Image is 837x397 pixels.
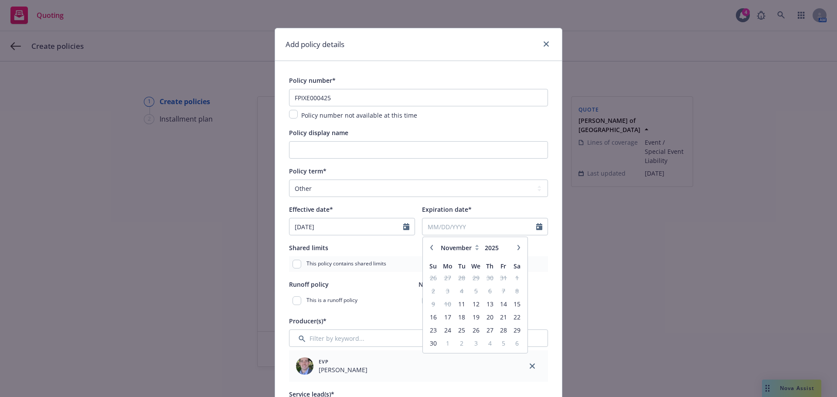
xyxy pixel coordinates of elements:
[441,338,454,349] span: 1
[510,323,524,336] td: 29
[469,284,483,297] td: 5
[426,297,440,310] td: 9
[471,262,480,270] span: We
[441,325,454,336] span: 24
[403,223,409,230] svg: Calendar
[440,271,455,284] td: 27
[440,297,455,310] td: 10
[441,285,454,296] span: 3
[289,167,327,175] span: Policy term*
[426,323,440,336] td: 23
[484,285,496,296] span: 6
[511,338,523,349] span: 6
[536,223,542,230] svg: Calendar
[511,325,523,336] span: 29
[427,285,439,296] span: 2
[470,312,482,322] span: 19
[484,325,496,336] span: 27
[440,310,455,323] td: 17
[426,284,440,297] td: 2
[427,272,439,283] span: 26
[319,358,367,365] span: EVP
[469,323,483,336] td: 26
[456,338,468,349] span: 2
[456,299,468,309] span: 11
[483,310,497,323] td: 20
[469,336,483,349] td: 3
[440,323,455,336] td: 24
[469,271,483,284] td: 29
[484,338,496,349] span: 4
[289,244,328,252] span: Shared limits
[527,361,538,371] a: close
[426,336,440,349] td: 30
[456,285,468,296] span: 4
[289,329,548,347] input: Filter by keyword...
[455,310,469,323] td: 18
[456,312,468,322] span: 18
[483,336,497,349] td: 4
[427,338,439,349] span: 30
[289,280,329,288] span: Runoff policy
[497,336,510,349] td: 5
[426,271,440,284] td: 26
[289,76,336,85] span: Policy number*
[497,299,509,309] span: 14
[470,272,482,283] span: 29
[500,262,506,270] span: Fr
[497,271,510,284] td: 31
[289,293,418,309] div: This is a runoff policy
[443,262,453,270] span: Mo
[510,271,524,284] td: 1
[497,297,510,310] td: 14
[441,299,454,309] span: 10
[497,312,509,322] span: 21
[429,262,437,270] span: Su
[455,297,469,310] td: 11
[483,284,497,297] td: 6
[511,272,523,283] span: 1
[418,280,480,288] span: Non-recurring policy
[296,357,313,375] img: employee photo
[470,285,482,296] span: 5
[497,310,510,323] td: 21
[470,299,482,309] span: 12
[511,285,523,296] span: 8
[497,338,509,349] span: 5
[418,293,548,309] div: Policy will not renew
[484,312,496,322] span: 20
[458,262,466,270] span: Tu
[497,285,509,296] span: 7
[319,365,367,374] span: [PERSON_NAME]
[286,39,344,50] h1: Add policy details
[484,272,496,283] span: 30
[541,39,551,49] a: close
[511,299,523,309] span: 15
[455,336,469,349] td: 2
[486,262,493,270] span: Th
[289,256,548,272] div: This policy contains shared limits
[427,299,439,309] span: 9
[510,336,524,349] td: 6
[497,272,509,283] span: 31
[427,325,439,336] span: 23
[510,310,524,323] td: 22
[289,317,327,325] span: Producer(s)*
[510,284,524,297] td: 8
[289,218,403,235] input: MM/DD/YYYY
[289,205,333,214] span: Effective date*
[426,310,440,323] td: 16
[497,284,510,297] td: 7
[483,323,497,336] td: 27
[427,312,439,322] span: 16
[441,312,454,322] span: 17
[484,299,496,309] span: 13
[455,284,469,297] td: 4
[470,325,482,336] span: 26
[455,271,469,284] td: 28
[511,312,523,322] span: 22
[456,272,468,283] span: 28
[469,297,483,310] td: 12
